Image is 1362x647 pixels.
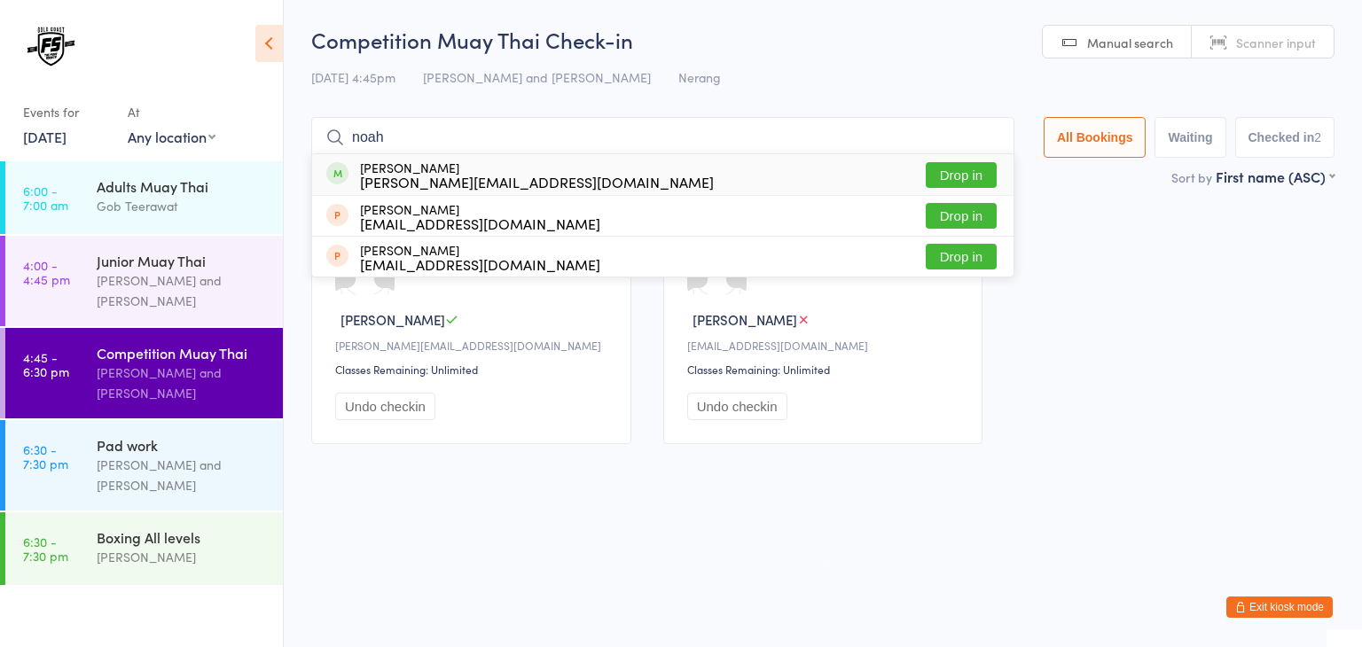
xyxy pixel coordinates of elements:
div: Pad work [97,435,268,455]
div: [PERSON_NAME][EMAIL_ADDRESS][DOMAIN_NAME] [335,338,613,353]
a: 6:30 -7:30 pmPad work[PERSON_NAME] and [PERSON_NAME] [5,420,283,511]
div: [PERSON_NAME] [97,547,268,567]
div: Any location [128,127,215,146]
span: Nerang [678,68,721,86]
div: [EMAIL_ADDRESS][DOMAIN_NAME] [360,257,600,271]
button: All Bookings [1044,117,1147,158]
div: [EMAIL_ADDRESS][DOMAIN_NAME] [360,216,600,230]
div: Junior Muay Thai [97,251,268,270]
h2: Competition Muay Thai Check-in [311,25,1335,54]
time: 6:30 - 7:30 pm [23,442,68,471]
div: First name (ASC) [1216,167,1335,186]
div: Competition Muay Thai [97,343,268,362]
time: 6:00 - 7:00 am [23,183,68,212]
div: [PERSON_NAME] and [PERSON_NAME] [97,455,268,495]
span: [PERSON_NAME] [693,310,797,329]
a: 4:00 -4:45 pmJunior Muay Thai[PERSON_NAME] and [PERSON_NAME] [5,236,283,326]
a: 4:45 -6:30 pmCompetition Muay Thai[PERSON_NAME] and [PERSON_NAME] [5,328,283,418]
div: [PERSON_NAME] [360,202,600,230]
div: [PERSON_NAME] and [PERSON_NAME] [97,270,268,311]
time: 4:45 - 6:30 pm [23,350,69,378]
div: [PERSON_NAME] [360,160,714,189]
button: Undo checkin [335,393,435,420]
div: [PERSON_NAME] [360,243,600,271]
span: Scanner input [1236,34,1316,51]
button: Checked in2 [1235,117,1335,158]
button: Exit kiosk mode [1226,596,1333,618]
button: Waiting [1155,117,1225,158]
time: 6:30 - 7:30 pm [23,534,68,563]
a: 6:00 -7:00 amAdults Muay ThaiGob Teerawat [5,161,283,234]
a: 6:30 -7:30 pmBoxing All levels[PERSON_NAME] [5,512,283,585]
button: Undo checkin [687,393,787,420]
button: Drop in [926,244,997,269]
label: Sort by [1171,168,1212,186]
button: Drop in [926,162,997,188]
img: The Fight Society [18,13,84,80]
span: Manual search [1087,34,1173,51]
div: At [128,97,215,127]
div: Boxing All levels [97,527,268,547]
input: Search [311,117,1014,158]
div: 2 [1314,130,1321,144]
div: Adults Muay Thai [97,176,268,196]
span: [DATE] 4:45pm [311,68,395,86]
span: [PERSON_NAME] [340,310,445,329]
div: [PERSON_NAME][EMAIL_ADDRESS][DOMAIN_NAME] [360,175,714,189]
span: [PERSON_NAME] and [PERSON_NAME] [423,68,651,86]
time: 4:00 - 4:45 pm [23,258,70,286]
div: [PERSON_NAME] and [PERSON_NAME] [97,362,268,403]
div: Events for [23,97,110,127]
div: Classes Remaining: Unlimited [687,362,965,377]
div: Gob Teerawat [97,196,268,216]
a: [DATE] [23,127,67,146]
div: Classes Remaining: Unlimited [335,362,613,377]
div: [EMAIL_ADDRESS][DOMAIN_NAME] [687,338,965,353]
button: Drop in [926,203,997,229]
